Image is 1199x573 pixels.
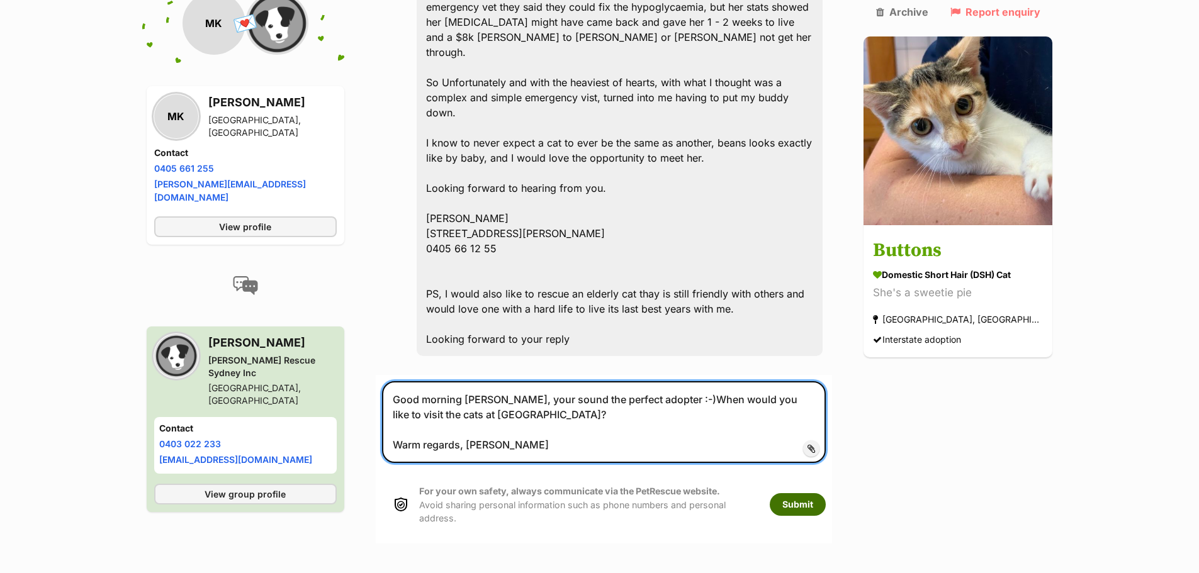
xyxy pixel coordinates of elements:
button: Submit [770,493,826,516]
a: Archive [876,6,928,18]
div: [GEOGRAPHIC_DATA], [GEOGRAPHIC_DATA] [208,382,337,407]
a: View profile [154,216,337,237]
h3: [PERSON_NAME] [208,94,337,111]
div: MK [154,94,198,138]
span: 💌 [231,10,259,37]
a: Report enquiry [950,6,1040,18]
div: Interstate adoption [873,331,961,348]
h4: Contact [154,147,337,159]
span: View profile [219,220,271,233]
strong: For your own safety, always communicate via the PetRescue website. [419,486,720,496]
img: Buttons [864,36,1052,225]
span: View group profile [205,487,286,501]
a: 0405 661 255 [154,163,214,174]
a: Buttons Domestic Short Hair (DSH) Cat She's a sweetie pie [GEOGRAPHIC_DATA], [GEOGRAPHIC_DATA] In... [864,228,1052,358]
a: View group profile [154,484,337,504]
div: [PERSON_NAME] Rescue Sydney Inc [208,354,337,379]
div: [GEOGRAPHIC_DATA], [GEOGRAPHIC_DATA] [208,114,337,139]
a: [PERSON_NAME][EMAIL_ADDRESS][DOMAIN_NAME] [154,179,306,203]
img: Moses Kittie Rescue Sydney Inc profile pic [154,334,198,378]
p: Avoid sharing personal information such as phone numbers and personal address. [419,484,757,525]
a: [EMAIL_ADDRESS][DOMAIN_NAME] [159,454,312,465]
h4: Contact [159,422,332,435]
div: [GEOGRAPHIC_DATA], [GEOGRAPHIC_DATA] [873,311,1043,328]
img: conversation-icon-4a6f8262b818ee0b60e3300018af0b2d0b884aa5de6e9bcb8d3d4eeb1a70a7c4.svg [233,276,258,295]
div: Domestic Short Hair (DSH) Cat [873,269,1043,282]
h3: [PERSON_NAME] [208,334,337,352]
a: 0403 022 233 [159,438,221,449]
div: She's a sweetie pie [873,285,1043,302]
h3: Buttons [873,237,1043,265]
